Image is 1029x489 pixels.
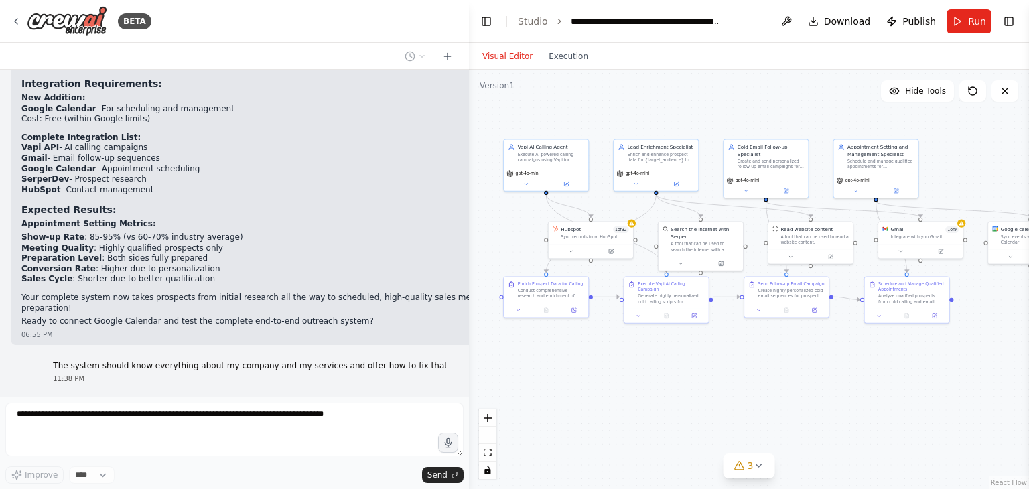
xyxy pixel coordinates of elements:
strong: Sales Cycle [21,274,72,283]
div: Schedule and Manage Qualified Appointments [878,281,945,292]
button: toggle interactivity [479,462,496,479]
div: A tool that can be used to search the internet with a search_query. Supports different search typ... [671,241,739,252]
span: gpt-4o-mini [626,171,650,176]
button: 3 [724,453,775,478]
div: Appointment Setting and Management SpecialistSchedule and manage qualified appointments for {targ... [833,139,918,198]
button: Execution [541,48,596,64]
span: Publish [902,15,936,28]
img: HubSpot [553,226,558,232]
div: Gmail [891,226,905,233]
div: Appointment Setting and Management Specialist [847,144,914,158]
g: Edge from 165c56b3-8da1-40ba-a4ff-3e5524324c29 to 48d7f4de-ebff-48c0-afad-a9a29ad8ac3c [653,195,814,218]
button: No output available [531,306,560,314]
button: Open in side panel [766,187,805,195]
span: Number of enabled actions [945,226,959,233]
button: Open in side panel [921,247,960,255]
p: Ready to connect Google Calendar and test the complete end-to-end outreach system? [21,316,677,327]
button: Show right sidebar [1000,12,1018,31]
div: SerperDevToolSearch the internet with SerperA tool that can be used to search the internet with a... [658,221,744,271]
div: A tool that can be used to read a website content. [780,234,849,245]
strong: Meeting Quality [21,243,94,253]
textarea: To enrich screen reader interactions, please activate Accessibility in Grammarly extension settings [5,403,464,456]
img: Google Calendar [992,226,998,232]
g: Edge from 4cb9b724-9326-4ef2-bf20-f872d071244b to 372754b2-2d9a-444e-8b87-de0a29e48b04 [833,293,860,303]
span: Number of enabled actions [613,226,629,233]
button: Open in side panel [547,180,586,188]
button: Start a new chat [437,48,458,64]
div: Execute AI-powered calling campaigns using Vapi for {target_audience} representing {company_name}... [518,152,584,163]
g: Edge from 095a3d94-0913-4e81-b30e-97bb7c23459c to 372754b2-2d9a-444e-8b87-de0a29e48b04 [872,202,910,273]
p: The system should know everything about my company and my services and offer how to fix that [53,361,448,372]
div: Lead Enrichment Specialist [628,144,694,151]
strong: Integration Requirements: [21,78,162,89]
div: Schedule and manage qualified appointments for {target_audience} who showed interest during cold ... [847,159,914,169]
g: Edge from dc5601df-195b-4a80-b8c1-415aa63ae3e7 to 576cd21a-3f6e-40d3-ae59-73e9404e18ad [762,202,924,218]
div: Schedule and Manage Qualified AppointmentsAnalyze qualified prospects from cold calling and email... [864,277,950,324]
div: 11:38 PM [53,374,448,384]
button: Open in side panel [877,187,916,195]
div: Lead Enrichment SpecialistEnrich and enhance prospect data for {target_audience} to support {comp... [613,139,699,191]
strong: Show-up Rate [21,232,84,242]
div: Create highly personalized cold email sequences for prospects who didn't book demos during cold c... [758,288,825,299]
div: React Flow controls [479,409,496,479]
g: Edge from 165c56b3-8da1-40ba-a4ff-3e5524324c29 to c9120608-5a05-4f56-a669-5294aa80a7d9 [653,195,704,218]
div: Create and send personalized follow-up email campaigns for {target_audience} when cold calling at... [738,159,804,169]
span: gpt-4o-mini [516,171,540,176]
div: Hubspot [561,226,581,233]
button: Visual Editor [474,48,541,64]
g: Edge from 52d1bd59-924f-4de2-8c14-95e4fabf1e47 to 6abfd6c8-f5ed-4c53-8b9a-2130555bb027 [593,293,620,300]
li: - For scheduling and management [21,104,677,115]
strong: Google Calendar [21,164,96,173]
li: - Prospect research [21,174,677,185]
div: Send Follow-up Email CampaignCreate highly personalized cold email sequences for prospects who di... [744,277,829,318]
strong: Expected Results: [21,204,117,215]
div: Generate highly personalized cold calling scripts for {target_audience} representing {company_nam... [638,293,704,304]
button: Run [947,9,991,33]
strong: HubSpot [21,185,60,194]
div: Integrate with you Gmail [891,234,959,240]
div: Vapi AI Calling Agent [518,144,584,151]
button: Publish [881,9,941,33]
strong: New Addition: [21,93,85,102]
li: - AI calling campaigns [21,143,677,153]
span: Download [824,15,871,28]
span: 3 [748,459,754,472]
g: Edge from 165c56b3-8da1-40ba-a4ff-3e5524324c29 to 52d1bd59-924f-4de2-8c14-95e4fabf1e47 [543,195,659,273]
button: Open in side panel [657,180,695,188]
button: Open in side panel [811,253,850,261]
li: - Contact management [21,185,677,196]
button: Hide Tools [881,80,954,102]
button: zoom out [479,427,496,444]
div: Conduct comprehensive research and enrichment of prospects within {target_audience} for {company_... [518,288,584,299]
img: Logo [27,6,107,36]
strong: Preparation Level [21,253,102,263]
div: Cold Email Follow-up Specialist [738,144,804,158]
strong: Vapi API [21,143,59,152]
div: Cold Email Follow-up SpecialistCreate and send personalized follow-up email campaigns for {target... [723,139,809,198]
a: Studio [518,16,548,27]
img: ScrapeWebsiteTool [772,226,778,232]
g: Edge from 0906748f-b999-4db8-953e-894686f33f47 to 6abfd6c8-f5ed-4c53-8b9a-2130555bb027 [543,195,670,273]
strong: Complete Integration List: [21,133,141,142]
li: : Both sides fully prepared [21,253,677,264]
div: GmailGmail1of9Integrate with you Gmail [878,221,963,259]
div: Vapi AI Calling AgentExecute AI-powered calling campaigns using Vapi for {target_audience} repres... [503,139,589,191]
button: Open in side panel [701,259,740,267]
li: : Shorter due to better qualification [21,274,677,285]
div: BETA [118,13,151,29]
strong: Google Calendar [21,104,96,113]
nav: breadcrumb [518,15,722,28]
button: Open in side panel [922,311,946,320]
strong: Conversion Rate [21,264,96,273]
button: Improve [5,466,64,484]
button: Open in side panel [803,306,826,314]
div: HubSpotHubspot1of32Sync records from HubSpot [548,221,634,259]
g: Edge from 6abfd6c8-f5ed-4c53-8b9a-2130555bb027 to 4cb9b724-9326-4ef2-bf20-f872d071244b [713,293,740,300]
button: Click to speak your automation idea [438,433,458,453]
div: Version 1 [480,80,514,91]
li: : Higher due to personalization [21,264,677,275]
li: - Email follow-up sequences [21,153,677,164]
li: : 85-95% (vs 60-70% industry average) [21,232,677,243]
li: - Appointment scheduling [21,164,677,175]
a: React Flow attribution [991,479,1027,486]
